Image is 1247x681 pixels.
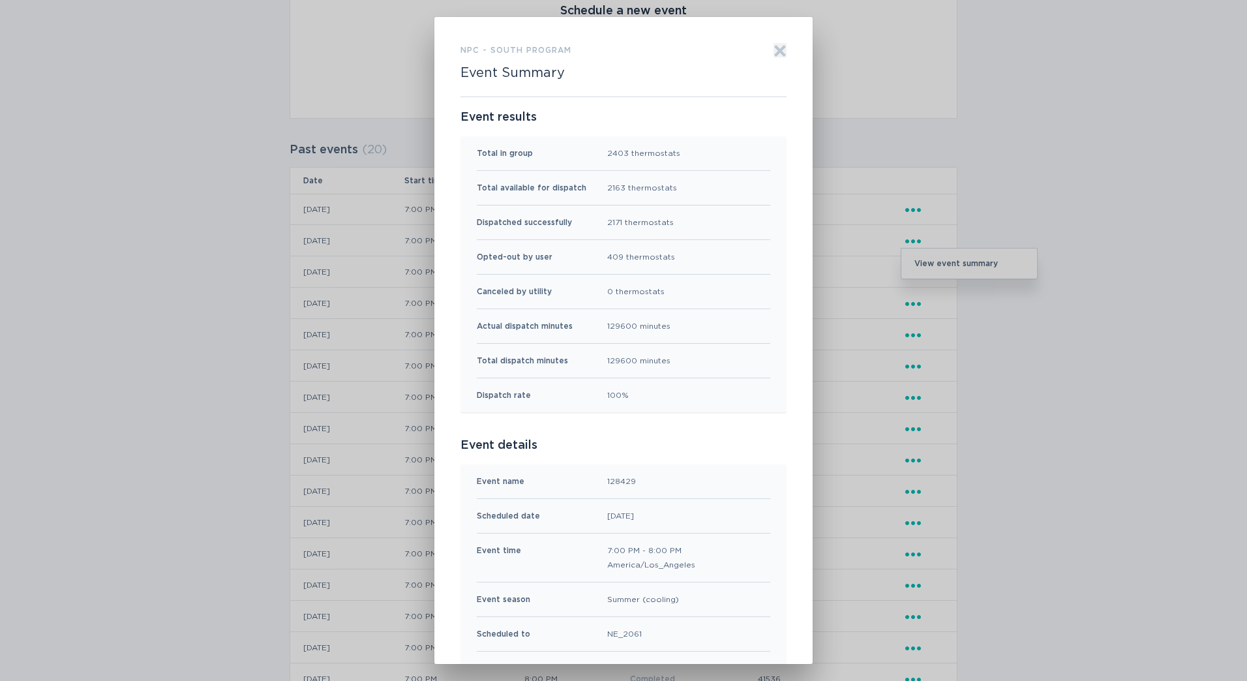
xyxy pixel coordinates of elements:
[477,284,552,299] div: Canceled by utility
[477,592,530,607] div: Event season
[607,146,680,160] div: 2403 thermostats
[607,215,674,230] div: 2171 thermostats
[460,110,787,125] p: Event results
[607,284,665,299] div: 0 thermostats
[477,354,568,368] div: Total dispatch minutes
[607,319,670,333] div: 129600 minutes
[477,474,524,489] div: Event name
[607,627,642,641] div: NE_2061
[460,65,565,81] h2: Event Summary
[477,661,556,676] div: Random event time
[607,592,679,607] div: Summer (cooling)
[477,509,540,523] div: Scheduled date
[607,388,629,402] div: 100%
[477,627,530,641] div: Scheduled to
[607,558,695,572] span: America/Los_Angeles
[460,438,787,453] p: Event details
[607,181,677,195] div: 2163 thermostats
[607,543,695,558] span: 7:00 PM - 8:00 PM
[477,146,533,160] div: Total in group
[774,43,787,57] button: Exit
[607,474,636,489] div: 128429
[477,215,572,230] div: Dispatched successfully
[477,319,573,333] div: Actual dispatch minutes
[477,543,521,572] div: Event time
[607,661,646,676] div: 0 minutes
[607,250,675,264] div: 409 thermostats
[607,509,634,523] div: [DATE]
[477,388,531,402] div: Dispatch rate
[477,250,552,264] div: Opted-out by user
[607,354,670,368] div: 129600 minutes
[434,17,813,664] div: Event summary
[477,181,586,195] div: Total available for dispatch
[460,43,571,57] h3: NPC - South program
